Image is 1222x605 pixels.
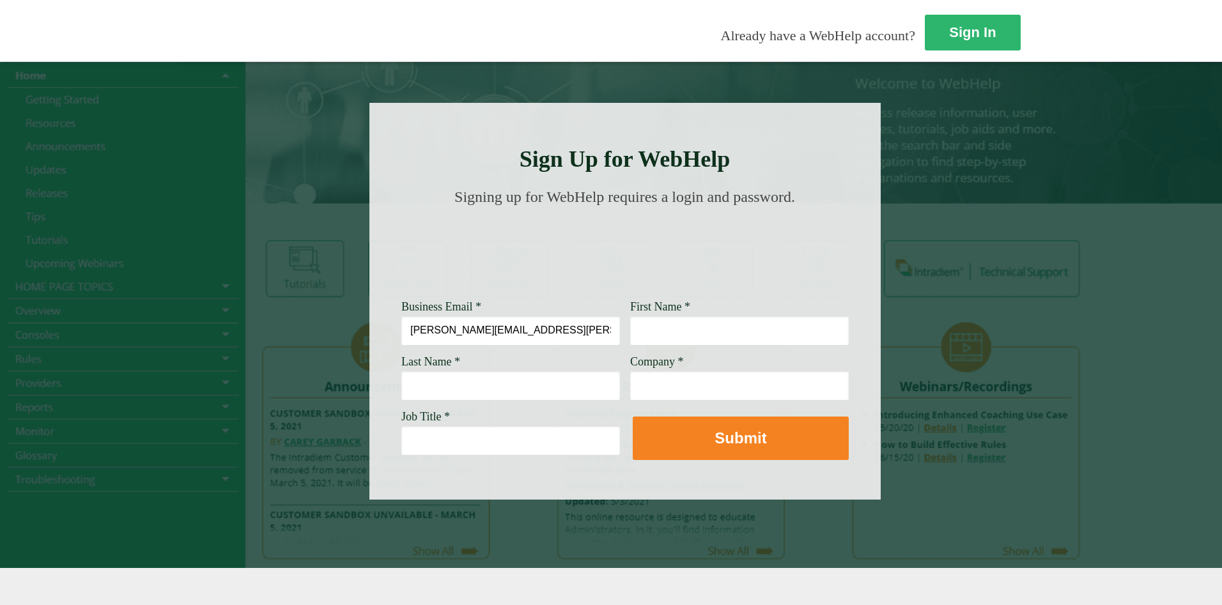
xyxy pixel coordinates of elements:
[401,300,481,313] span: Business Email *
[409,218,841,282] img: Need Credentials? Sign up below. Have Credentials? Use the sign-in button.
[520,146,731,172] strong: Sign Up for WebHelp
[633,417,849,460] button: Submit
[949,24,996,40] strong: Sign In
[630,300,690,313] span: First Name *
[454,188,795,205] span: Signing up for WebHelp requires a login and password.
[401,355,460,368] span: Last Name *
[925,15,1021,50] a: Sign In
[630,355,684,368] span: Company *
[401,410,450,423] span: Job Title *
[721,27,915,43] span: Already have a WebHelp account?
[715,429,766,447] strong: Submit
